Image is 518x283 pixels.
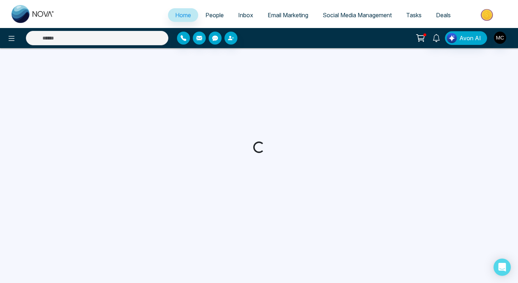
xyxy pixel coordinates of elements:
span: Tasks [406,11,422,19]
a: Social Media Management [315,8,399,22]
a: Home [168,8,198,22]
span: Home [175,11,191,19]
img: Nova CRM Logo [12,5,55,23]
span: Inbox [238,11,253,19]
a: Tasks [399,8,429,22]
a: People [198,8,231,22]
img: User Avatar [494,32,506,44]
span: Avon AI [459,34,481,42]
span: People [205,11,224,19]
button: Avon AI [445,31,487,45]
span: Social Media Management [323,11,392,19]
a: Inbox [231,8,260,22]
a: Email Marketing [260,8,315,22]
img: Lead Flow [447,33,457,43]
a: Deals [429,8,458,22]
div: Open Intercom Messenger [494,259,511,276]
span: Email Marketing [268,11,308,19]
span: Deals [436,11,451,19]
img: Market-place.gif [462,7,514,23]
